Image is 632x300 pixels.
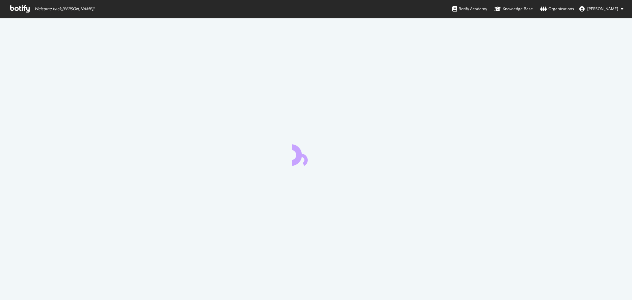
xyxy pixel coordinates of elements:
[494,6,533,12] div: Knowledge Base
[35,6,94,12] span: Welcome back, [PERSON_NAME] !
[292,142,340,166] div: animation
[587,6,618,12] span: Roxana Stingu
[574,4,629,14] button: [PERSON_NAME]
[452,6,487,12] div: Botify Academy
[540,6,574,12] div: Organizations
